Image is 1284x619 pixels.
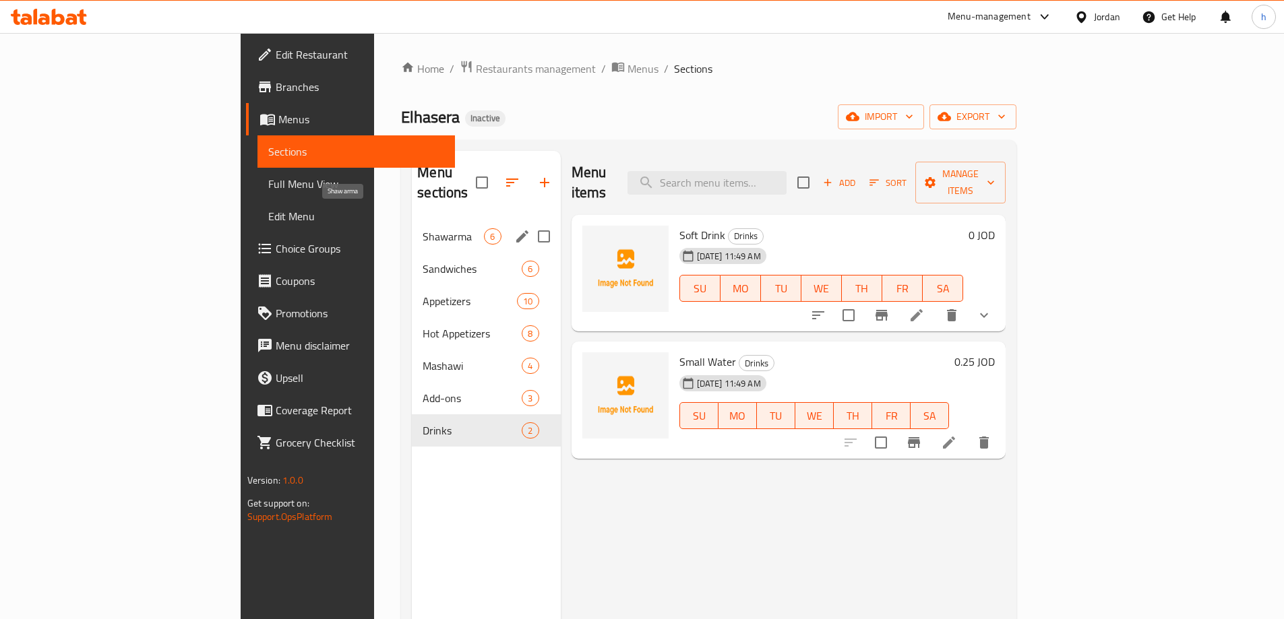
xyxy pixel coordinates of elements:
[726,279,756,298] span: MO
[257,135,455,168] a: Sections
[818,172,861,193] span: Add item
[929,104,1016,129] button: export
[246,103,455,135] a: Menus
[926,166,995,199] span: Manage items
[849,108,913,125] span: import
[468,168,496,197] span: Select all sections
[522,358,539,374] div: items
[941,434,957,451] a: Edit menu item
[522,263,538,275] span: 6
[865,299,898,331] button: Branch-specific-item
[679,225,725,245] span: Soft Drink
[839,406,867,426] span: TH
[276,434,444,451] span: Grocery Checklist
[246,265,455,297] a: Coupons
[628,61,659,77] span: Menus
[278,111,444,127] span: Menus
[795,402,834,429] button: WE
[969,226,995,245] h6: 0 JOD
[246,71,455,103] a: Branches
[789,168,818,197] span: Select section
[664,61,669,77] li: /
[888,279,917,298] span: FR
[878,406,905,426] span: FR
[898,426,930,459] button: Branch-specific-item
[522,327,538,340] span: 8
[528,166,561,199] button: Add section
[628,171,787,195] input: search
[423,390,522,406] span: Add-ons
[522,360,538,372] span: 4
[423,358,522,374] div: Mashawi
[412,220,560,253] div: Shawarma6edit
[246,362,455,394] a: Upsell
[522,424,538,437] span: 2
[257,200,455,232] a: Edit Menu
[807,279,836,298] span: WE
[522,325,539,341] div: items
[834,402,872,429] button: TH
[246,297,455,329] a: Promotions
[762,406,790,426] span: TU
[739,356,774,371] span: Drinks
[522,422,539,438] div: items
[936,299,968,331] button: delete
[276,79,444,95] span: Branches
[582,226,669,312] img: Soft Drink
[247,508,333,525] a: Support.OpsPlatform
[412,350,560,382] div: Mashawi4
[954,352,995,371] h6: 0.25 JOD
[423,422,522,438] span: Drinks
[909,307,925,323] a: Edit menu item
[685,279,715,298] span: SU
[282,471,303,489] span: 1.0.0
[757,402,795,429] button: TU
[257,168,455,200] a: Full Menu View
[485,230,500,243] span: 6
[276,273,444,289] span: Coupons
[423,293,517,309] span: Appetizers
[611,60,659,77] a: Menus
[724,406,752,426] span: MO
[582,352,669,438] img: Small Water
[522,261,539,277] div: items
[246,38,455,71] a: Edit Restaurant
[517,293,539,309] div: items
[842,275,882,302] button: TH
[968,426,1000,459] button: delete
[246,329,455,362] a: Menu disclaimer
[818,172,861,193] button: Add
[484,228,501,245] div: items
[674,61,712,77] span: Sections
[276,240,444,257] span: Choice Groups
[423,325,522,341] div: Hot Appetizers
[476,61,596,77] span: Restaurants management
[423,261,522,277] span: Sandwiches
[465,110,506,127] div: Inactive
[246,394,455,426] a: Coverage Report
[522,390,539,406] div: items
[460,60,596,77] a: Restaurants management
[247,494,309,512] span: Get support on:
[838,104,924,129] button: import
[412,285,560,317] div: Appetizers10
[728,228,764,245] div: Drinks
[685,406,713,426] span: SU
[276,305,444,321] span: Promotions
[882,275,923,302] button: FR
[940,108,1006,125] span: export
[801,275,842,302] button: WE
[247,471,280,489] span: Version:
[465,112,506,124] span: Inactive
[801,406,828,426] span: WE
[719,402,757,429] button: MO
[923,275,963,302] button: SA
[802,299,834,331] button: sort-choices
[1261,9,1266,24] span: h
[412,317,560,350] div: Hot Appetizers8
[872,402,911,429] button: FR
